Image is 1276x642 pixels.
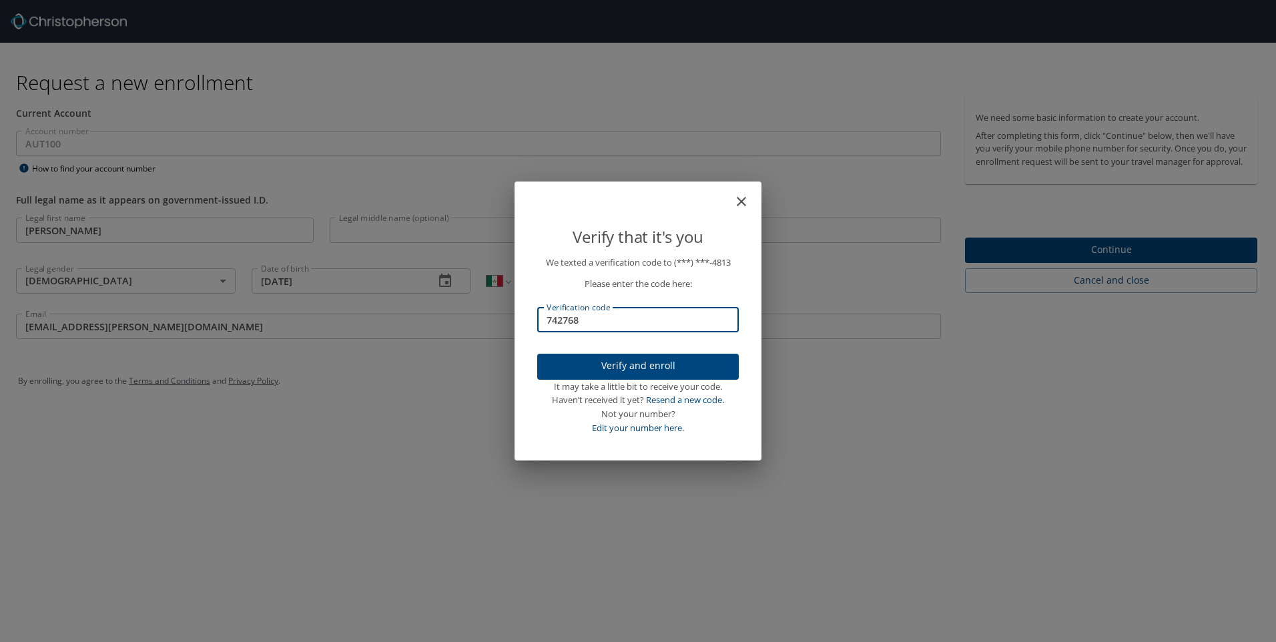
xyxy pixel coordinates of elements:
a: Resend a new code. [646,394,724,406]
a: Edit your number here. [592,422,684,434]
button: Verify and enroll [537,354,739,380]
div: It may take a little bit to receive your code. [537,380,739,394]
p: We texted a verification code to (***) ***- 4813 [537,256,739,270]
p: Verify that it's you [537,224,739,250]
button: close [740,187,756,203]
p: Please enter the code here: [537,277,739,291]
div: Haven’t received it yet? [537,393,739,407]
div: Not your number? [537,407,739,421]
span: Verify and enroll [548,358,728,374]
